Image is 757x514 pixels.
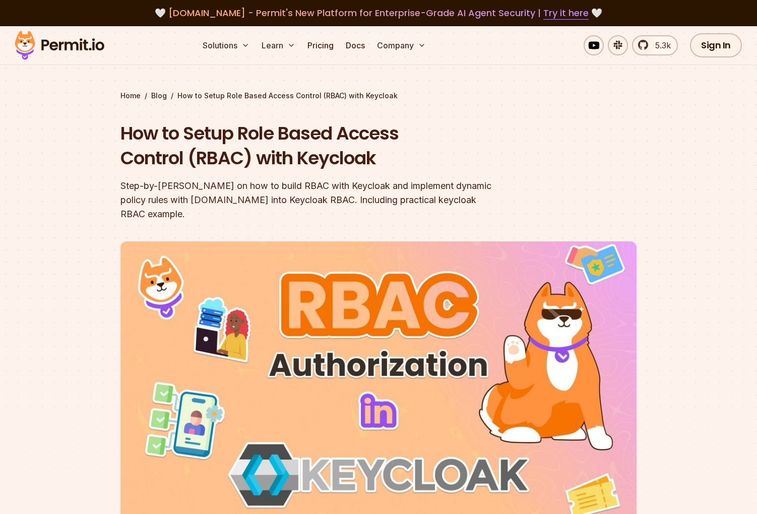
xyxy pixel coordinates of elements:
[649,39,671,51] span: 5.3k
[120,91,141,101] a: Home
[168,7,589,19] span: [DOMAIN_NAME] - Permit's New Platform for Enterprise-Grade AI Agent Security |
[199,35,254,55] button: Solutions
[120,121,508,171] h1: How to Setup Role Based Access Control (RBAC) with Keycloak
[690,33,742,57] a: Sign In
[120,179,508,221] div: Step-by-[PERSON_NAME] on how to build RBAC with Keycloak and implement dynamic policy rules with ...
[10,28,109,62] img: Permit logo
[258,35,299,55] button: Learn
[120,91,637,101] div: / /
[543,7,589,20] a: Try it here
[632,35,678,55] a: 5.3k
[342,35,369,55] a: Docs
[24,6,733,20] div: 🤍 🤍
[151,91,167,101] a: Blog
[303,35,338,55] a: Pricing
[373,35,430,55] button: Company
